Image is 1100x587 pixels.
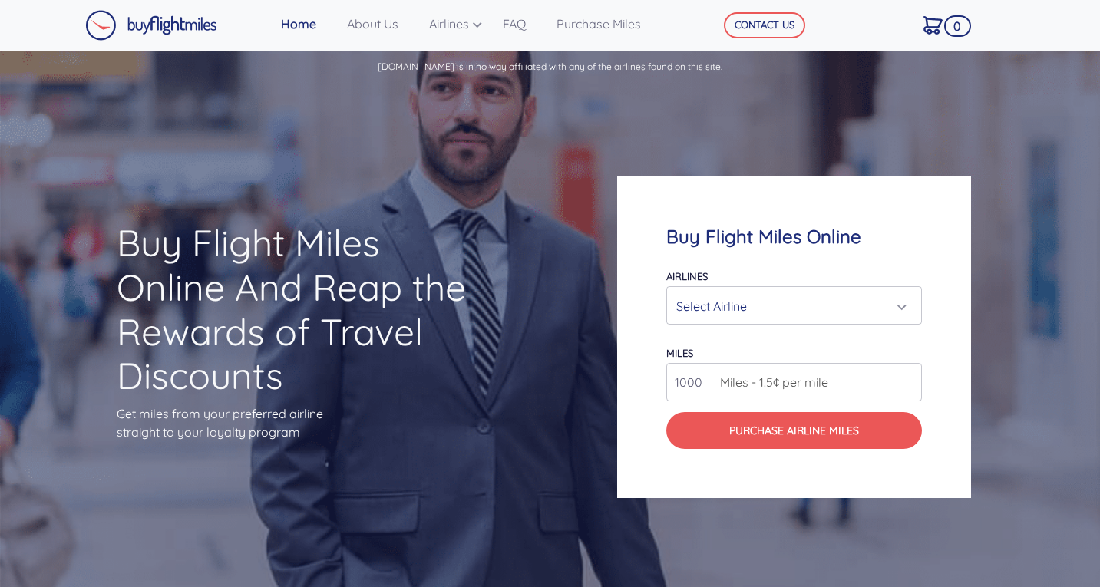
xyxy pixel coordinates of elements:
img: Buy Flight Miles Logo [85,10,217,41]
a: About Us [341,8,423,39]
a: Buy Flight Miles Logo [85,6,217,45]
h4: Buy Flight Miles Online [666,226,922,248]
div: Select Airline [676,292,903,321]
button: Select Airline [666,286,922,325]
a: 0 [917,8,964,41]
label: miles [666,347,693,359]
a: Purchase Miles [550,8,666,39]
span: Miles - 1.5¢ per mile [712,373,828,391]
span: 0 [944,15,972,37]
h1: Buy Flight Miles Online And Reap the Rewards of Travel Discounts [117,221,483,397]
a: Airlines [423,8,497,39]
button: Purchase Airline Miles [666,412,922,449]
label: Airlines [666,270,708,282]
button: CONTACT US [724,12,805,38]
a: Home [275,8,341,39]
p: Get miles from your preferred airline straight to your loyalty program [117,404,483,441]
img: Cart [923,16,943,35]
a: FAQ [497,8,550,39]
